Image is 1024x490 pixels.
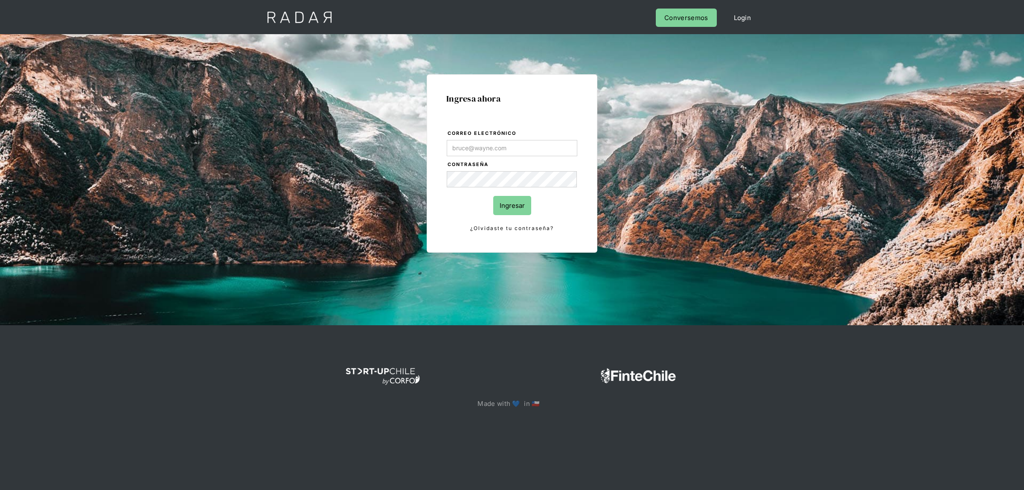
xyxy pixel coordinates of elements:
a: Login [725,9,760,27]
h1: Ingresa ahora [446,94,578,103]
form: Login Form [446,129,578,233]
a: Conversemos [656,9,716,27]
label: Contraseña [448,160,577,169]
label: Correo electrónico [448,129,577,138]
p: Made with 💙 in 🇨🇱 [477,398,546,409]
input: Ingresar [493,196,531,215]
a: ¿Olvidaste tu contraseña? [447,224,577,233]
input: bruce@wayne.com [447,140,577,156]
